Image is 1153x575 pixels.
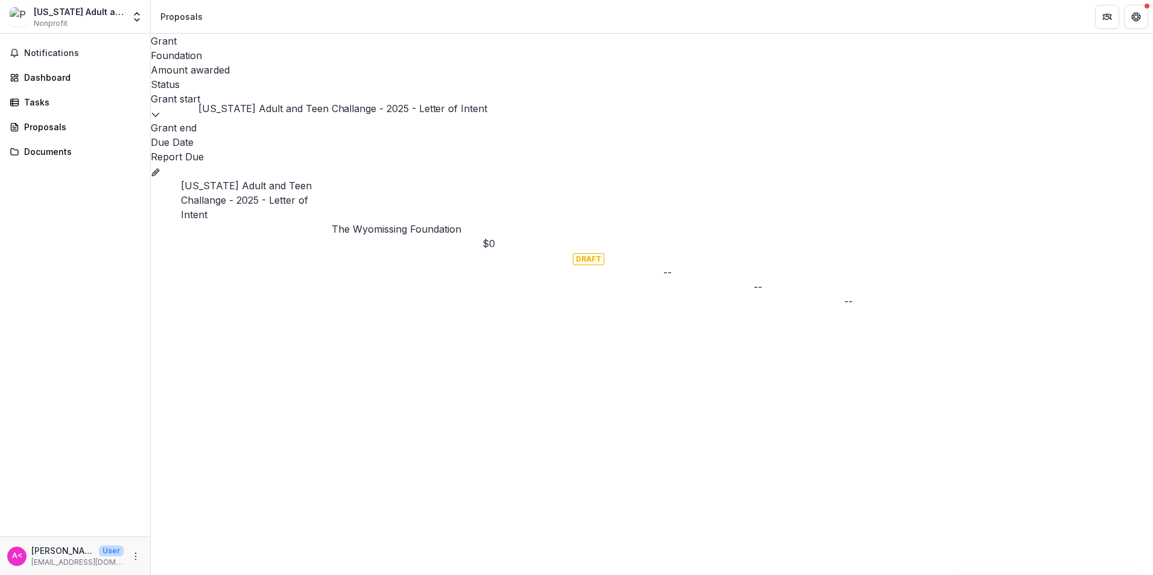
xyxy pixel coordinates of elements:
a: Proposals [5,117,145,137]
div: Report Due [151,149,1153,164]
p: [PERSON_NAME] <[EMAIL_ADDRESS][DOMAIN_NAME]> [31,544,94,557]
div: Due Date [151,135,1153,149]
div: -- [844,294,935,309]
div: Amanda Van der Linden <avanderlinden@paatc.org> [12,552,22,560]
div: Foundation [151,48,1153,63]
button: Notifications [5,43,145,63]
div: Grant start [151,92,1153,121]
div: Amount awarded [151,63,1153,77]
div: -- [663,265,754,280]
div: -- [754,280,844,294]
div: [US_STATE] Adult and Teen Challange [34,5,124,18]
div: Status [151,77,1153,92]
p: [EMAIL_ADDRESS][DOMAIN_NAME] [31,557,124,568]
div: Grant [151,34,1153,48]
button: Grant b381b887-fe03-4e6e-a7cb-97f6f097ddf4 [151,164,160,178]
span: Notifications [24,48,141,58]
nav: breadcrumb [156,8,207,25]
span: Nonprofit [34,18,68,29]
p: User [99,545,124,556]
span: DRAFT [573,253,604,265]
div: Tasks [24,96,136,108]
svg: sorted descending [151,110,160,119]
div: Grant start [151,92,1153,106]
a: [US_STATE] Adult and Teen Challange - 2025 - Letter of Intent [181,180,312,221]
div: Proposals [160,10,203,23]
button: Partners [1095,5,1119,29]
div: Grant end [151,121,1153,135]
button: Get Help [1124,5,1148,29]
img: Pennsylvania Adult and Teen Challange [10,7,29,27]
div: Documents [24,145,136,158]
a: Tasks [5,92,145,112]
a: Documents [5,142,145,162]
div: Proposals [24,121,136,133]
p: The Wyomissing Foundation [332,222,482,236]
a: Dashboard [5,68,145,87]
div: Dashboard [24,71,136,84]
button: More [128,549,143,564]
button: Open entity switcher [128,5,145,29]
div: $0 [482,236,573,251]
